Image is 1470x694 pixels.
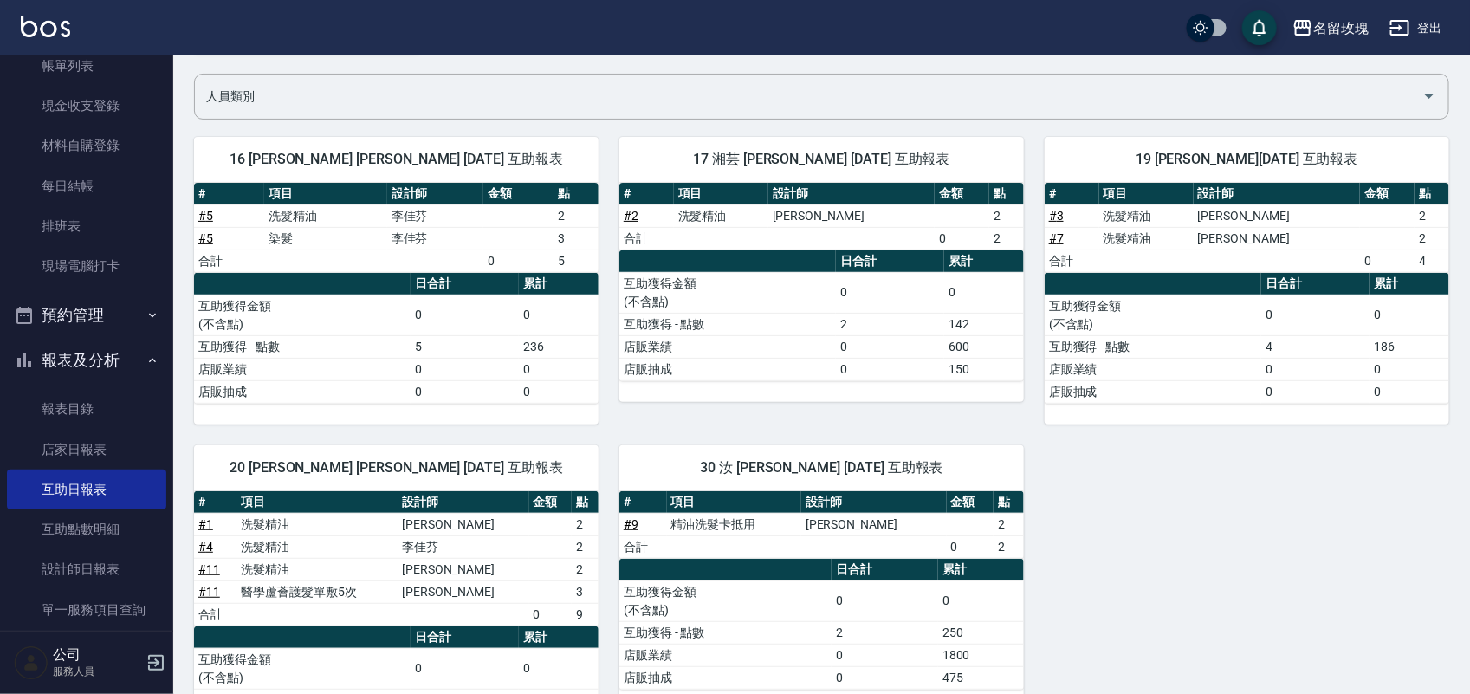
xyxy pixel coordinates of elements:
[194,273,599,404] table: a dense table
[836,313,944,335] td: 2
[194,335,411,358] td: 互助獲得 - 點數
[1261,295,1370,335] td: 0
[398,513,529,535] td: [PERSON_NAME]
[1415,183,1449,205] th: 點
[7,470,166,509] a: 互助日報表
[194,183,264,205] th: #
[1370,380,1449,403] td: 0
[832,580,938,621] td: 0
[1261,380,1370,403] td: 0
[572,513,599,535] td: 2
[1370,358,1449,380] td: 0
[1360,250,1415,272] td: 0
[1049,209,1064,223] a: #3
[1045,380,1261,403] td: 店販抽成
[236,558,398,580] td: 洗髮精油
[619,621,832,644] td: 互助獲得 - 點數
[935,227,989,250] td: 0
[572,491,599,514] th: 點
[236,535,398,558] td: 洗髮精油
[947,535,994,558] td: 0
[194,183,599,273] table: a dense table
[7,389,166,429] a: 報表目錄
[202,81,1415,112] input: 人員名稱
[483,250,554,272] td: 0
[387,204,483,227] td: 李佳芬
[1194,204,1361,227] td: [PERSON_NAME]
[194,250,264,272] td: 合計
[1045,183,1099,205] th: #
[572,558,599,580] td: 2
[519,648,599,689] td: 0
[529,491,572,514] th: 金額
[836,335,944,358] td: 0
[194,603,236,626] td: 合計
[801,513,947,535] td: [PERSON_NAME]
[832,666,938,689] td: 0
[667,513,801,535] td: 精油洗髮卡抵用
[7,206,166,246] a: 排班表
[619,559,1024,690] table: a dense table
[1261,358,1370,380] td: 0
[387,183,483,205] th: 設計師
[198,517,213,531] a: #1
[1045,250,1099,272] td: 合計
[387,227,483,250] td: 李佳芬
[619,666,832,689] td: 店販抽成
[801,491,947,514] th: 設計師
[1045,358,1261,380] td: 店販業績
[529,603,572,626] td: 0
[519,626,599,649] th: 累計
[938,559,1024,581] th: 累計
[836,358,944,380] td: 0
[7,430,166,470] a: 店家日報表
[7,246,166,286] a: 現場電腦打卡
[619,313,836,335] td: 互助獲得 - 點數
[1285,10,1376,46] button: 名留玫瑰
[836,272,944,313] td: 0
[554,204,599,227] td: 2
[667,491,801,514] th: 項目
[411,626,519,649] th: 日合計
[7,166,166,206] a: 每日結帳
[7,46,166,86] a: 帳單列表
[14,645,49,680] img: Person
[944,358,1024,380] td: 150
[619,250,1024,381] table: a dense table
[483,183,554,205] th: 金額
[1045,273,1449,404] table: a dense table
[7,126,166,165] a: 材料自購登錄
[619,491,1024,559] table: a dense table
[398,535,529,558] td: 李佳芬
[1099,183,1194,205] th: 項目
[198,585,220,599] a: #11
[198,231,213,245] a: #5
[411,295,519,335] td: 0
[411,335,519,358] td: 5
[935,183,989,205] th: 金額
[398,580,529,603] td: [PERSON_NAME]
[947,491,994,514] th: 金額
[194,358,411,380] td: 店販業績
[640,459,1003,477] span: 30 汝 [PERSON_NAME] [DATE] 互助報表
[1415,250,1449,272] td: 4
[198,562,220,576] a: #11
[944,313,1024,335] td: 142
[619,644,832,666] td: 店販業績
[53,664,141,679] p: 服務人員
[944,335,1024,358] td: 600
[1370,295,1449,335] td: 0
[1099,204,1194,227] td: 洗髮精油
[194,295,411,335] td: 互助獲得金額 (不含點)
[619,272,836,313] td: 互助獲得金額 (不含點)
[194,648,411,689] td: 互助獲得金額 (不含點)
[619,183,674,205] th: #
[519,380,599,403] td: 0
[989,227,1024,250] td: 2
[198,540,213,554] a: #4
[411,358,519,380] td: 0
[1242,10,1277,45] button: save
[1194,227,1361,250] td: [PERSON_NAME]
[619,227,674,250] td: 合計
[236,513,398,535] td: 洗髮精油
